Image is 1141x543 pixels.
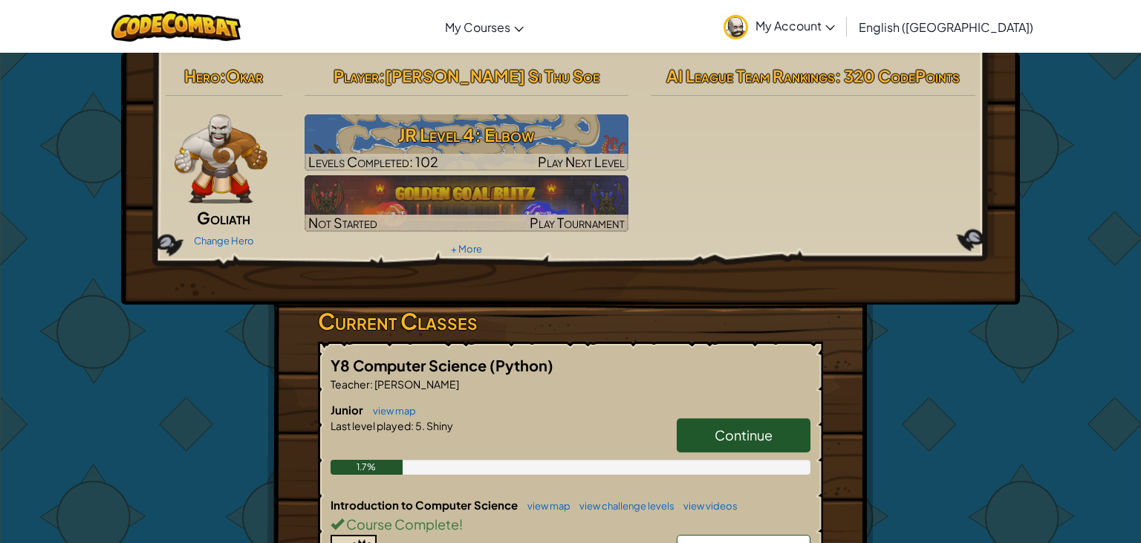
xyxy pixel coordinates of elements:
[425,419,453,432] span: Shiny
[716,3,842,50] a: My Account
[305,118,629,152] h3: JR Level 4: Elbow
[451,243,482,255] a: + More
[331,356,490,374] span: Y8 Computer Science
[305,175,629,232] a: Not StartedPlay Tournament
[318,305,823,338] h3: Current Classes
[184,65,220,86] span: Hero
[438,7,531,47] a: My Courses
[676,500,738,512] a: view videos
[520,500,570,512] a: view map
[715,426,773,443] span: Continue
[724,15,748,39] img: avatar
[305,114,629,171] img: JR Level 4: Elbow
[111,11,241,42] img: CodeCombat logo
[445,19,510,35] span: My Courses
[379,65,385,86] span: :
[530,214,625,231] span: Play Tournament
[851,7,1041,47] a: English ([GEOGRAPHIC_DATA])
[305,175,629,232] img: Golden Goal
[308,153,438,170] span: Levels Completed: 102
[334,65,379,86] span: Player
[755,18,835,33] span: My Account
[194,235,254,247] a: Change Hero
[331,377,370,391] span: Teacher
[459,516,463,533] span: !
[411,419,414,432] span: :
[331,403,365,417] span: Junior
[220,65,226,86] span: :
[197,207,250,228] span: Goliath
[859,19,1033,35] span: English ([GEOGRAPHIC_DATA])
[666,65,835,86] span: AI League Team Rankings
[331,460,403,475] div: 1.7%
[331,419,411,432] span: Last level played
[414,419,425,432] span: 5.
[538,153,625,170] span: Play Next Level
[308,214,377,231] span: Not Started
[572,500,674,512] a: view challenge levels
[226,65,263,86] span: Okar
[175,114,267,204] img: goliath-pose.png
[365,405,416,417] a: view map
[344,516,459,533] span: Course Complete
[305,114,629,171] a: Play Next Level
[373,377,459,391] span: [PERSON_NAME]
[835,65,960,86] span: : 320 CodePoints
[490,356,553,374] span: (Python)
[370,377,373,391] span: :
[385,65,599,86] span: [PERSON_NAME] Si Thu Soe
[331,498,520,512] span: Introduction to Computer Science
